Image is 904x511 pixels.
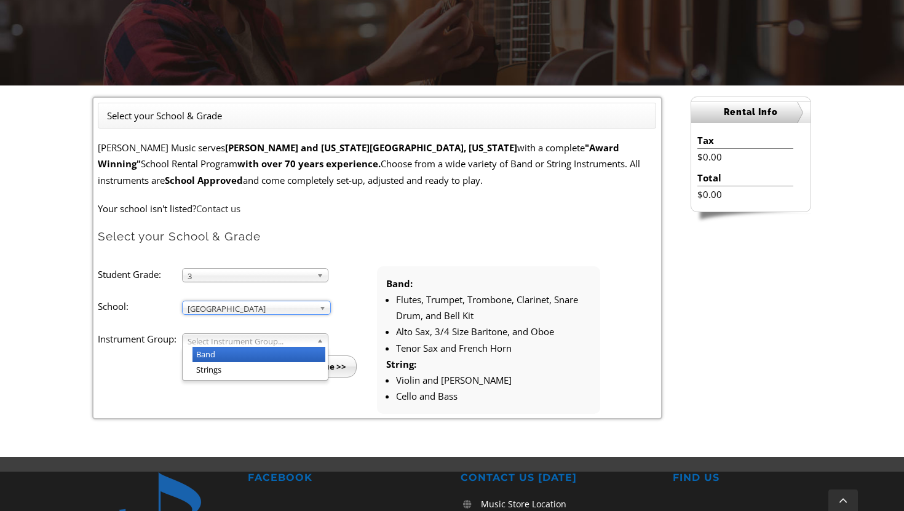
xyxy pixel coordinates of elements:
[225,141,517,154] strong: [PERSON_NAME] and [US_STATE][GEOGRAPHIC_DATA], [US_STATE]
[396,340,591,356] li: Tenor Sax and French Horn
[396,323,591,339] li: Alto Sax, 3/4 Size Baritone, and Oboe
[192,362,325,378] li: Strings
[165,174,243,186] strong: School Approved
[697,149,793,165] li: $0.00
[697,186,793,202] li: $0.00
[697,170,793,186] li: Total
[98,331,181,347] label: Instrument Group:
[98,229,656,244] h2: Select your School & Grade
[386,358,416,370] strong: String:
[697,132,793,149] li: Tax
[461,472,656,485] h2: CONTACT US [DATE]
[196,202,240,215] a: Contact us
[691,101,811,123] h2: Rental Info
[98,266,181,282] label: Student Grade:
[188,301,314,316] span: [GEOGRAPHIC_DATA]
[691,212,811,223] img: sidebar-footer.png
[98,200,656,216] p: Your school isn't listed?
[188,269,312,283] span: 3
[396,291,591,324] li: Flutes, Trumpet, Trombone, Clarinet, Snare Drum, and Bell Kit
[98,298,181,314] label: School:
[673,472,868,485] h2: FIND US
[396,372,591,388] li: Violin and [PERSON_NAME]
[396,388,591,404] li: Cello and Bass
[237,157,381,170] strong: with over 70 years experience.
[386,277,413,290] strong: Band:
[248,472,443,485] h2: FACEBOOK
[192,347,325,362] li: Band
[188,334,312,349] span: Select Instrument Group...
[107,108,222,124] li: Select your School & Grade
[98,140,656,188] p: [PERSON_NAME] Music serves with a complete School Rental Program Choose from a wide variety of Ba...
